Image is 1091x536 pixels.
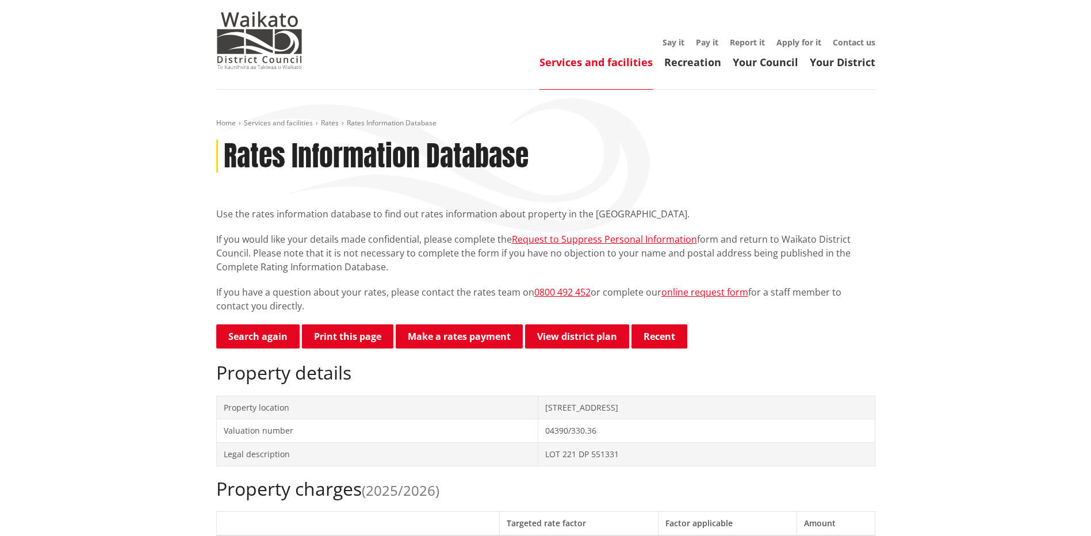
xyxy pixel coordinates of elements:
a: Say it [663,37,684,48]
a: online request form [661,286,748,298]
a: Home [216,118,236,128]
a: Rates [321,118,339,128]
a: Search again [216,324,300,349]
a: Your Council [733,55,798,69]
a: Your District [810,55,875,69]
a: Pay it [696,37,718,48]
span: (2025/2026) [362,481,439,500]
td: Valuation number [216,419,538,443]
h2: Property details [216,362,875,384]
p: If you would like your details made confidential, please complete the form and return to Waikato ... [216,232,875,274]
button: Recent [631,324,687,349]
h2: Property charges [216,478,875,500]
a: Apply for it [776,37,821,48]
th: Factor applicable [659,511,797,535]
button: Print this page [302,324,393,349]
a: Contact us [833,37,875,48]
iframe: Messenger Launcher [1038,488,1079,529]
a: Make a rates payment [396,324,523,349]
th: Amount [797,511,875,535]
p: If you have a question about your rates, please contact the rates team on or complete our for a s... [216,285,875,313]
a: Request to Suppress Personal Information [512,233,697,246]
a: Services and facilities [539,55,653,69]
td: LOT 221 DP 551331 [538,442,875,466]
td: Property location [216,396,538,419]
nav: breadcrumb [216,118,875,128]
a: View district plan [525,324,629,349]
td: Legal description [216,442,538,466]
p: Use the rates information database to find out rates information about property in the [GEOGRAPHI... [216,207,875,221]
img: Waikato District Council - Te Kaunihera aa Takiwaa o Waikato [216,12,303,69]
a: Report it [730,37,765,48]
a: Recreation [664,55,721,69]
h1: Rates Information Database [224,140,529,173]
a: Services and facilities [244,118,313,128]
td: [STREET_ADDRESS] [538,396,875,419]
span: Rates Information Database [347,118,437,128]
td: 04390/330.36 [538,419,875,443]
a: 0800 492 452 [534,286,591,298]
th: Targeted rate factor [500,511,659,535]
